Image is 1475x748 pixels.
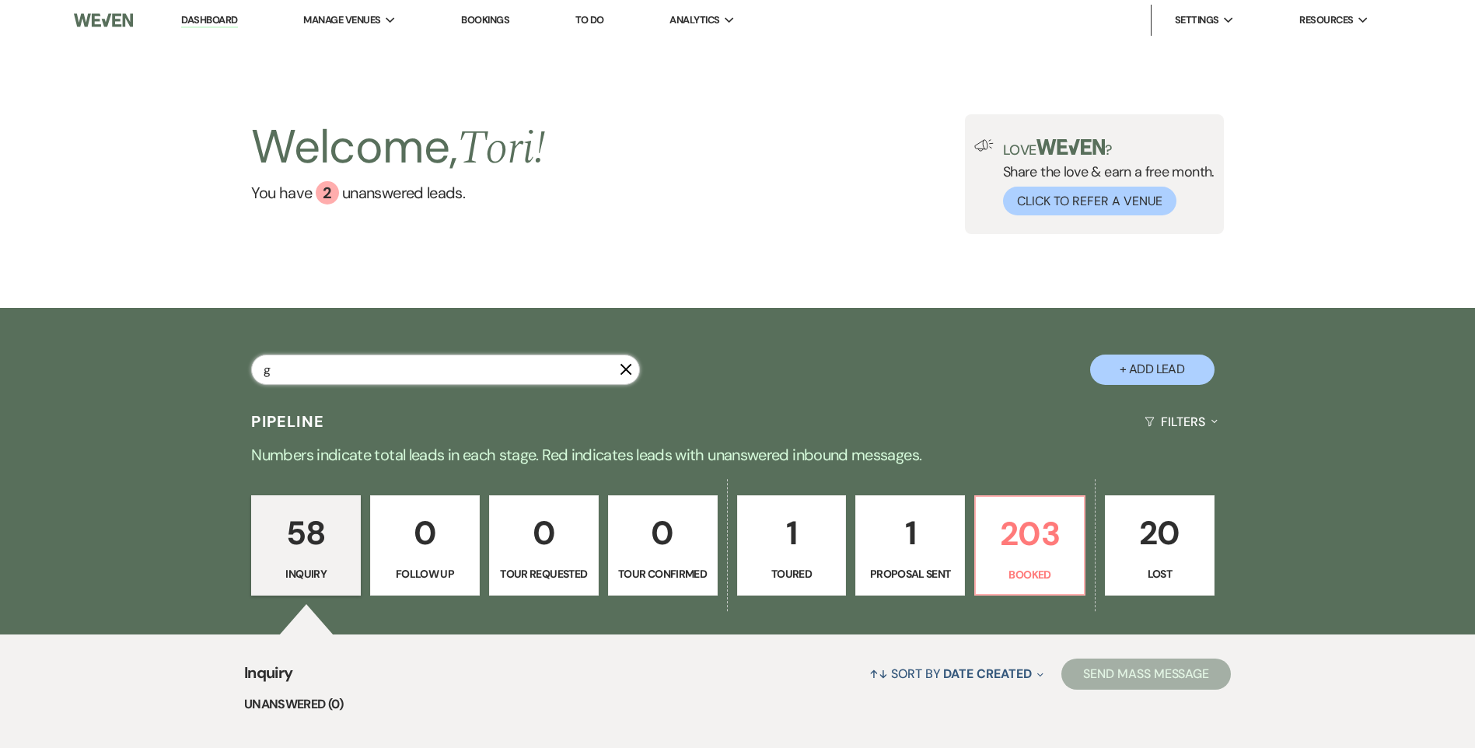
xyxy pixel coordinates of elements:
a: 20Lost [1105,495,1215,596]
div: 2 [316,181,339,204]
span: Settings [1175,12,1219,28]
button: Send Mass Message [1061,659,1231,690]
a: 1Proposal Sent [855,495,965,596]
p: Tour Requested [499,565,589,582]
p: 1 [865,507,955,559]
span: Resources [1299,12,1353,28]
p: 0 [380,507,470,559]
a: Dashboard [181,13,237,28]
a: Bookings [461,13,509,26]
p: 58 [261,507,351,559]
span: Analytics [669,12,719,28]
a: 0Tour Confirmed [608,495,718,596]
span: Manage Venues [303,12,380,28]
p: Numbers indicate total leads in each stage. Red indicates leads with unanswered inbound messages. [178,442,1298,467]
p: 1 [747,507,837,559]
a: 0Tour Requested [489,495,599,596]
p: 203 [985,508,1075,560]
img: Weven Logo [74,4,133,37]
button: Filters [1138,401,1223,442]
h2: Welcome, [251,114,545,181]
p: Tour Confirmed [618,565,708,582]
span: Tori ! [457,113,545,184]
p: Lost [1115,565,1204,582]
a: 58Inquiry [251,495,361,596]
p: Love ? [1003,139,1215,157]
div: Share the love & earn a free month. [994,139,1215,215]
img: loud-speaker-illustration.svg [974,139,994,152]
a: You have 2 unanswered leads. [251,181,545,204]
span: Date Created [943,666,1031,682]
a: 203Booked [974,495,1085,596]
p: 20 [1115,507,1204,559]
h3: Pipeline [251,411,324,432]
span: ↑↓ [869,666,888,682]
button: Sort By Date Created [863,653,1050,694]
p: 0 [499,507,589,559]
a: 0Follow Up [370,495,480,596]
img: weven-logo-green.svg [1036,139,1106,155]
button: Click to Refer a Venue [1003,187,1176,215]
a: To Do [575,13,604,26]
a: 1Toured [737,495,847,596]
p: Toured [747,565,837,582]
li: Unanswered (0) [244,694,1231,715]
p: Inquiry [261,565,351,582]
button: + Add Lead [1090,355,1215,385]
input: Search by name, event date, email address or phone number [251,355,640,385]
p: Follow Up [380,565,470,582]
p: Proposal Sent [865,565,955,582]
p: 0 [618,507,708,559]
span: Inquiry [244,661,293,694]
p: Booked [985,566,1075,583]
